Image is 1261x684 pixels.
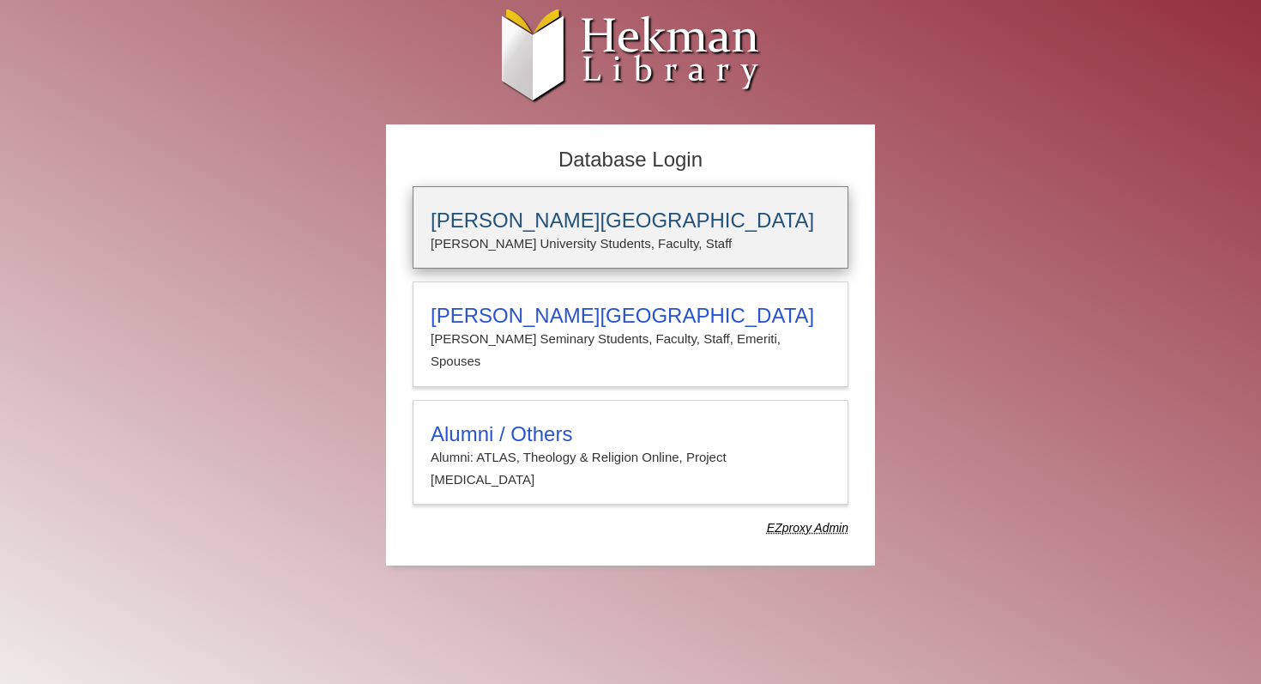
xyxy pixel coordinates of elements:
h3: Alumni / Others [431,422,830,446]
summary: Alumni / OthersAlumni: ATLAS, Theology & Religion Online, Project [MEDICAL_DATA] [431,422,830,492]
a: [PERSON_NAME][GEOGRAPHIC_DATA][PERSON_NAME] University Students, Faculty, Staff [413,186,848,269]
h3: [PERSON_NAME][GEOGRAPHIC_DATA] [431,209,830,233]
dfn: Use Alumni login [767,521,848,535]
p: [PERSON_NAME] University Students, Faculty, Staff [431,233,830,255]
p: [PERSON_NAME] Seminary Students, Faculty, Staff, Emeriti, Spouses [431,328,830,373]
h2: Database Login [404,142,857,178]
h3: [PERSON_NAME][GEOGRAPHIC_DATA] [431,304,830,328]
p: Alumni: ATLAS, Theology & Religion Online, Project [MEDICAL_DATA] [431,446,830,492]
a: [PERSON_NAME][GEOGRAPHIC_DATA][PERSON_NAME] Seminary Students, Faculty, Staff, Emeriti, Spouses [413,281,848,387]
